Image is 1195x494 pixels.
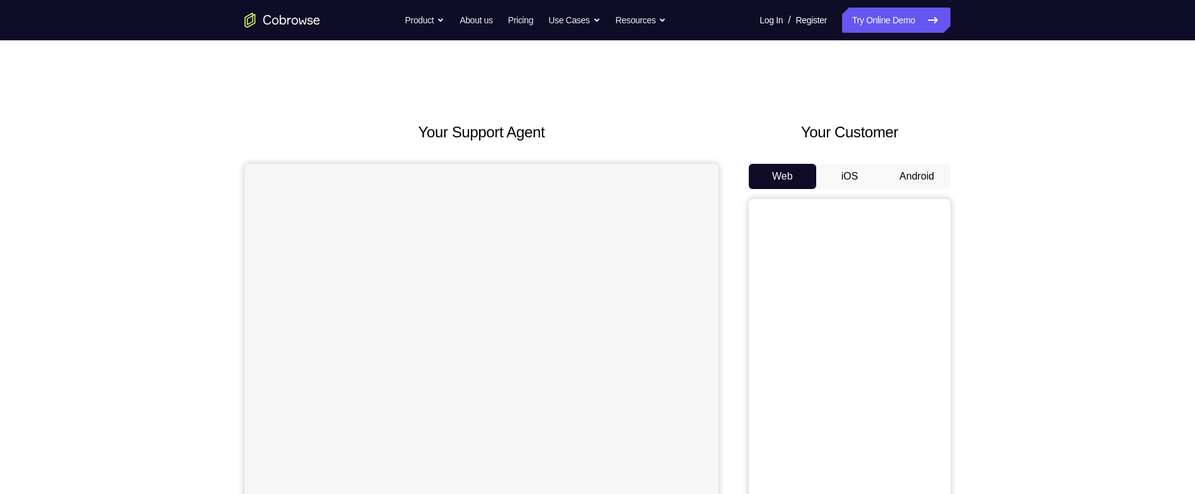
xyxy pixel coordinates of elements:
[842,8,950,33] a: Try Online Demo
[749,164,816,189] button: Web
[245,13,320,28] a: Go to the home page
[816,164,884,189] button: iOS
[788,13,790,28] span: /
[616,8,667,33] button: Resources
[759,8,783,33] a: Log In
[883,164,950,189] button: Android
[245,121,719,144] h2: Your Support Agent
[459,8,492,33] a: About us
[405,8,445,33] button: Product
[548,8,600,33] button: Use Cases
[508,8,533,33] a: Pricing
[796,8,827,33] a: Register
[749,121,950,144] h2: Your Customer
